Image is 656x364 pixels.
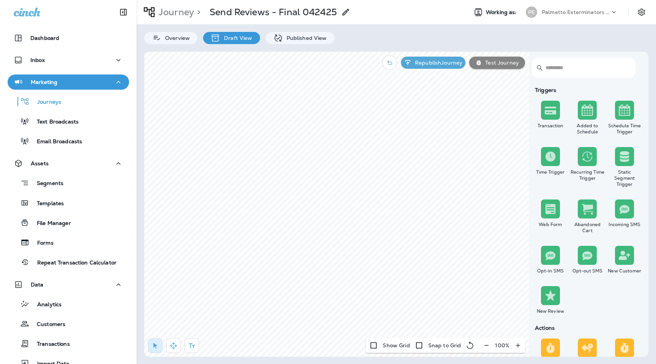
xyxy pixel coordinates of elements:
button: RepublishJourney [401,57,465,69]
p: > [194,6,200,18]
button: Marketing [8,74,129,90]
p: Data [31,282,44,288]
span: Working as: [486,9,518,16]
p: Overview [161,35,190,41]
div: Recurring Time Trigger [571,169,605,181]
button: Forms [8,234,129,250]
div: Incoming SMS [607,222,642,228]
p: Forms [30,240,54,247]
p: File Manager [29,220,71,227]
button: File Manager [8,215,129,231]
div: New Customer [607,268,642,274]
button: Repeat Transaction Calculator [8,254,129,270]
p: Journey [156,6,194,18]
p: Inbox [30,57,45,63]
p: Marketing [31,79,57,85]
p: Test Journey [482,60,519,66]
button: Data [8,277,129,292]
p: Snap to Grid [428,342,461,348]
div: Time Trigger [533,169,568,175]
p: Dashboard [30,35,59,41]
button: Templates [8,195,129,211]
p: Text Broadcasts [29,119,79,126]
button: Email Broadcasts [8,133,129,149]
button: Dashboard [8,30,129,46]
button: Analytics [8,296,129,312]
div: Triggers [532,87,643,93]
div: Opt-out SMS [571,268,605,274]
div: Schedule Time Trigger [607,123,642,135]
p: 100 % [495,342,509,348]
p: Published View [283,35,327,41]
div: Opt-in SMS [533,268,568,274]
button: Test Journey [469,57,525,69]
button: Assets [8,156,129,171]
button: Inbox [8,52,129,68]
div: Abandoned Cart [571,222,605,234]
p: Republish Journey [412,60,462,66]
div: Actions [532,325,643,331]
p: Segments [29,180,63,188]
p: Journeys [30,99,61,106]
div: New Review [533,308,568,314]
p: Palmetto Exterminators LLC [542,9,610,15]
button: Transactions [8,336,129,351]
button: Text Broadcasts [8,113,129,129]
button: Settings [635,5,648,19]
div: Transaction [533,123,568,129]
button: Segments [8,175,129,191]
p: Analytics [30,301,61,309]
p: Send Reviews - Final 042425 [210,6,337,18]
p: Repeat Transaction Calculator [30,260,117,267]
p: Email Broadcasts [29,138,82,146]
div: PE [526,6,537,18]
p: Draft View [220,35,252,41]
button: Collapse Sidebar [113,5,134,20]
p: Transactions [29,341,70,348]
div: Web Form [533,222,568,228]
div: Added to Schedule [571,123,605,135]
button: Journeys [8,93,129,109]
p: Customers [29,321,65,328]
div: Static Segment Trigger [607,169,642,187]
button: Customers [8,316,129,332]
p: Show Grid [383,342,410,348]
p: Assets [31,160,49,166]
p: Templates [29,200,64,207]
